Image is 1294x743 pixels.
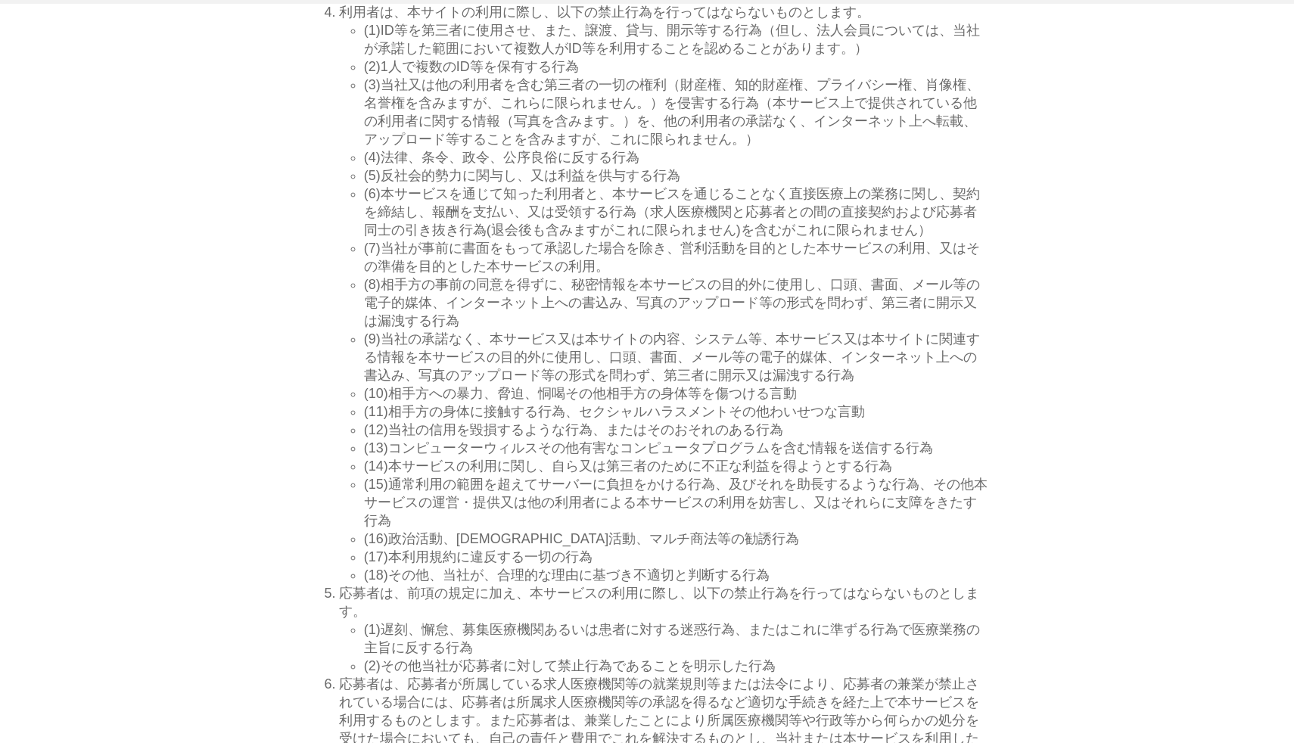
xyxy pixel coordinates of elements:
[339,586,979,619] span: 応募者は、前項の規定に加え、本サービスの利用に際し、以下の禁止行為を行ってはならないものとします。
[364,241,980,274] span: (7)当社が事前に書面をもって承認した場合を除き、営利活動を目的とした本サービスの利用、又はその準備を目的とした本サービスの利用。
[364,567,770,583] span: (18)その他、当社が、合理的な理由に基づき不適切と判断する行為
[364,59,579,74] span: (2)1人で複数のID等を保有する行為
[364,622,980,655] span: (1)遅刻、懈怠、募集医療機関あるいは患者に対する迷惑行為、またはこれに準ずる行為で医療業務の主旨に反する行為
[364,331,980,383] span: (9)当社の承諾なく、本サービス又は本サイトの内容、システム等、本サービス又は本サイトに関連する情報を本サービスの目的外に使用し、口頭、書面、メール等の電子的媒体、インターネット上への書込み、写...
[364,404,865,419] span: (11)相手方の身体に接触する行為、セクシャルハラスメントその他わいせつな言動
[364,150,639,165] span: (4)法律、条令、政令、公序良俗に反する行為
[364,531,799,546] span: (16)政治活動、[DEMOGRAPHIC_DATA]活動、マルチ商法等の勧誘行為
[364,658,776,673] span: (2)その他当社が応募者に対して禁止行為であることを明示した行為
[364,477,988,528] span: (15)通常利用の範囲を超えてサーバーに負担をかける行為、及びそれを助長するような行為、その他本サービスの運営・提供又は他の利用者による本サービスの利用を妨害し、又はそれらに支障をきたす行為
[364,422,783,437] span: (12)当社の信用を毀損するような行為、またはそのおそれのある行為
[339,5,870,20] span: 利用者は、本サイトの利用に際し、以下の禁止行為を行ってはならないものとします。
[364,549,593,564] span: (17)本利用規約に違反する一切の行為
[364,440,933,455] span: (13)コンピューターウィルスその他有害なコンピュータプログラムを含む情報を送信する行為
[364,386,797,401] span: (10)相手方への暴力、脅迫、恫喝その他相手方の身体等を傷つける言動
[364,77,980,147] span: (3)当社又は他の利用者を含む第三者の一切の権利（財産権、知的財産権、プライバシー権、肖像権、名誉権を含みますが、これらに限られません。）を侵害する行為（本サービス上で提供されている他の利用者に...
[364,277,980,328] span: (8)相手方の事前の同意を得ずに、秘密情報を本サービスの目的外に使用し、口頭、書面、メール等の電子的媒体、インターネット上への書込み、写真のアップロード等の形式を問わず、第三者に開示又は漏洩する行為
[364,459,892,474] span: (14)本サービスの利用に関し、自ら又は第三者のために不正な利益を得ようとする行為
[364,23,980,56] span: (1)ID等を第三者に使用させ、また、譲渡、貸与、開示等する行為（但し、法人会員については、当社が承諾した範囲において複数人がID等を利用することを認めることがあります。）
[364,168,680,183] span: (5)反社会的勢力に関与し、又は利益を供与する行為
[364,186,980,238] span: (6)本サービスを通じて知った利用者と、本サービスを通じることなく直接医療上の業務に関し、契約を締結し、報酬を支払い、又は受領する行為（求人医療機関と応募者との間の直接契約および応募者同士の引き...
